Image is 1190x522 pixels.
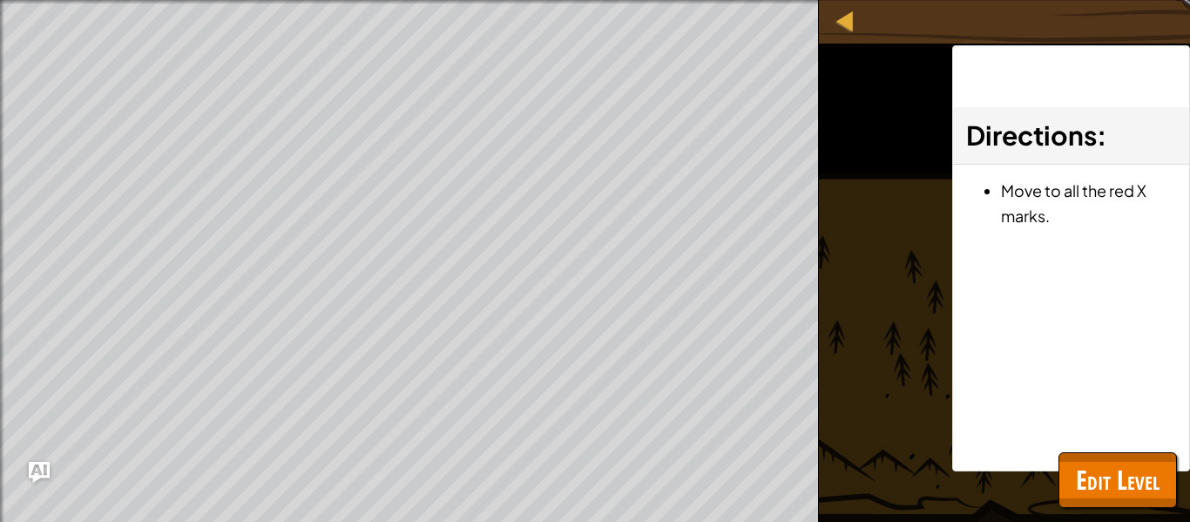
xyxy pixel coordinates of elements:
[1058,452,1177,508] button: Edit Level
[966,116,1176,155] h3: :
[1001,178,1176,228] li: Move to all the red X marks.
[966,119,1097,152] span: Directions
[1076,462,1160,498] span: Edit Level
[29,462,50,483] button: Ask AI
